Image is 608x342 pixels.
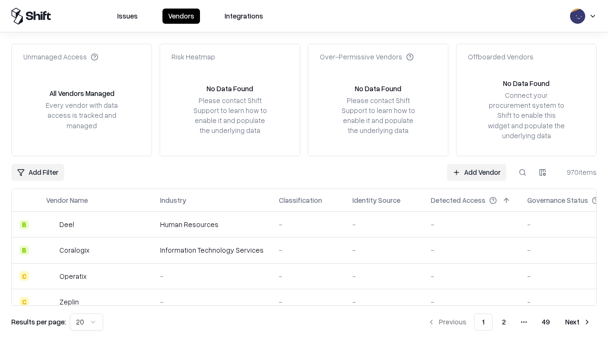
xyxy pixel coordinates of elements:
[422,313,597,331] nav: pagination
[112,9,143,24] button: Issues
[59,297,79,307] div: Zeplin
[23,52,98,62] div: Unmanaged Access
[59,245,89,255] div: Coralogix
[46,195,88,205] div: Vendor Name
[46,246,56,255] img: Coralogix
[160,219,264,229] div: Human Resources
[320,52,414,62] div: Over-Permissive Vendors
[279,297,337,307] div: -
[487,90,566,141] div: Connect your procurement system to Shift to enable this widget and populate the underlying data
[431,195,485,205] div: Detected Access
[352,245,416,255] div: -
[355,84,401,94] div: No Data Found
[352,297,416,307] div: -
[160,195,186,205] div: Industry
[560,313,597,331] button: Next
[527,195,588,205] div: Governance Status
[503,78,550,88] div: No Data Found
[468,52,533,62] div: Offboarded Vendors
[279,271,337,281] div: -
[534,313,558,331] button: 49
[171,52,215,62] div: Risk Heatmap
[19,271,29,281] div: C
[11,164,64,181] button: Add Filter
[431,271,512,281] div: -
[190,95,269,136] div: Please contact Shift Support to learn how to enable it and populate the underlying data
[59,271,86,281] div: Operatix
[160,245,264,255] div: Information Technology Services
[160,297,264,307] div: -
[46,220,56,229] img: Deel
[160,271,264,281] div: -
[11,317,66,327] p: Results per page:
[431,297,512,307] div: -
[219,9,269,24] button: Integrations
[42,100,121,130] div: Every vendor with data access is tracked and managed
[431,245,512,255] div: -
[19,220,29,229] div: B
[352,271,416,281] div: -
[279,245,337,255] div: -
[447,164,506,181] a: Add Vendor
[494,313,513,331] button: 2
[474,313,493,331] button: 1
[46,297,56,306] img: Zeplin
[46,271,56,281] img: Operatix
[339,95,418,136] div: Please contact Shift Support to learn how to enable it and populate the underlying data
[431,219,512,229] div: -
[279,195,322,205] div: Classification
[559,167,597,177] div: 970 items
[207,84,253,94] div: No Data Found
[19,246,29,255] div: B
[19,297,29,306] div: C
[59,219,74,229] div: Deel
[352,219,416,229] div: -
[49,88,114,98] div: All Vendors Managed
[162,9,200,24] button: Vendors
[279,219,337,229] div: -
[352,195,400,205] div: Identity Source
